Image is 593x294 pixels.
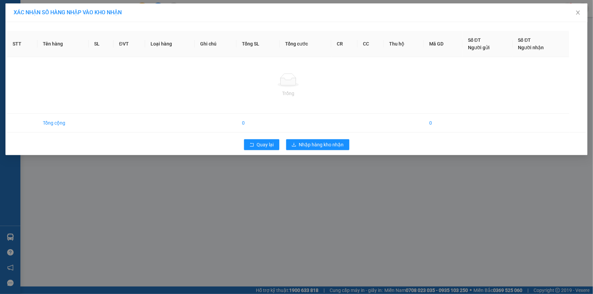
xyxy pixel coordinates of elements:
[575,10,581,15] span: close
[244,139,279,150] button: rollbackQuay lại
[13,90,564,97] div: Trống
[518,45,544,50] span: Người nhận
[468,37,481,43] span: Số ĐT
[237,31,280,57] th: Tổng SL
[569,3,588,22] button: Close
[114,31,145,57] th: ĐVT
[249,142,254,148] span: rollback
[7,31,37,57] th: STT
[89,31,114,57] th: SL
[384,31,424,57] th: Thu hộ
[237,114,280,132] td: 0
[424,31,463,57] th: Mã GD
[257,141,274,148] span: Quay lại
[195,31,237,57] th: Ghi chú
[280,31,331,57] th: Tổng cước
[299,141,344,148] span: Nhập hàng kho nhận
[468,45,490,50] span: Người gửi
[518,37,531,43] span: Số ĐT
[14,9,122,16] span: XÁC NHẬN SỐ HÀNG NHẬP VÀO KHO NHẬN
[37,114,89,132] td: Tổng cộng
[357,31,384,57] th: CC
[145,31,195,57] th: Loại hàng
[331,31,357,57] th: CR
[424,114,463,132] td: 0
[286,139,349,150] button: downloadNhập hàng kho nhận
[37,31,89,57] th: Tên hàng
[292,142,296,148] span: download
